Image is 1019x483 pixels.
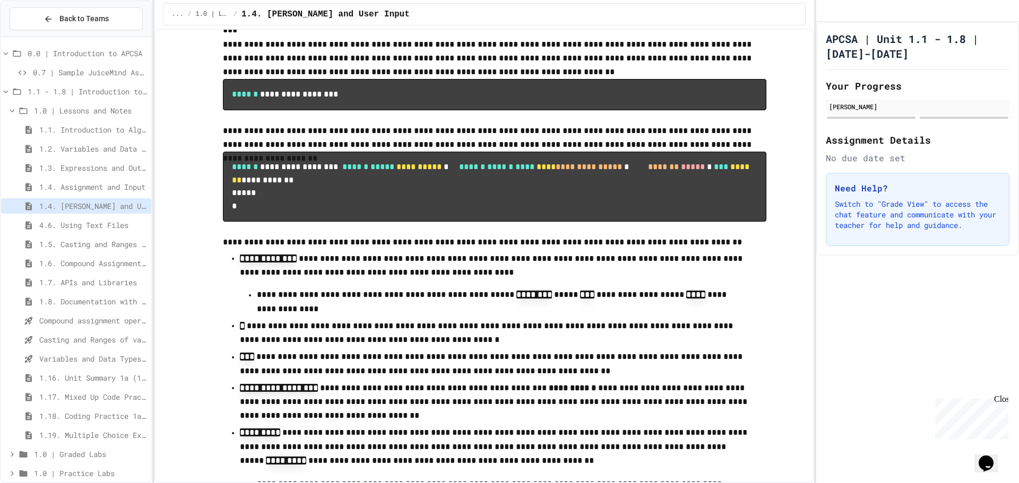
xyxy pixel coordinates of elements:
span: 1.6. Compound Assignment Operators [39,258,147,269]
iframe: chat widget [931,394,1008,440]
h2: Assignment Details [826,133,1009,147]
p: Switch to "Grade View" to access the chat feature and communicate with your teacher for help and ... [835,199,1000,231]
span: 1.0 | Lessons and Notes [34,105,147,116]
span: Casting and Ranges of variables - Quiz [39,334,147,345]
span: 1.1 - 1.8 | Introduction to Java [28,86,147,97]
div: No due date set [826,152,1009,164]
span: 1.4. Assignment and Input [39,181,147,192]
h2: Your Progress [826,78,1009,93]
div: [PERSON_NAME] [829,102,1006,111]
span: Compound assignment operators - Quiz [39,315,147,326]
span: ... [172,10,184,19]
span: 1.16. Unit Summary 1a (1.1-1.6) [39,372,147,383]
span: 1.3. Expressions and Output [New] [39,162,147,173]
span: 1.4. [PERSON_NAME] and User Input [241,8,410,21]
span: 1.0 | Graded Labs [34,449,147,460]
span: 0.7 | Sample JuiceMind Assignment - [GEOGRAPHIC_DATA] [33,67,147,78]
span: 1.5. Casting and Ranges of Values [39,239,147,250]
span: 1.2. Variables and Data Types [39,143,147,154]
iframe: chat widget [974,441,1008,472]
span: 1.7. APIs and Libraries [39,277,147,288]
span: 1.8. Documentation with Comments and Preconditions [39,296,147,307]
span: 1.19. Multiple Choice Exercises for Unit 1a (1.1-1.6) [39,429,147,441]
h3: Need Help? [835,182,1000,195]
span: 1.4. [PERSON_NAME] and User Input [39,200,147,212]
span: 1.1. Introduction to Algorithms, Programming, and Compilers [39,124,147,135]
span: Variables and Data Types - Quiz [39,353,147,364]
span: 1.0 | Practice Labs [34,468,147,479]
span: 0.0 | Introduction to APCSA [28,48,147,59]
span: 1.0 | Lessons and Notes [196,10,229,19]
span: / [234,10,237,19]
button: Back to Teams [10,7,143,30]
span: Back to Teams [59,13,109,24]
span: 1.17. Mixed Up Code Practice 1.1-1.6 [39,391,147,402]
span: / [187,10,191,19]
span: 1.18. Coding Practice 1a (1.1-1.6) [39,410,147,421]
h1: APCSA | Unit 1.1 - 1.8 | [DATE]-[DATE] [826,31,1009,61]
div: Chat with us now!Close [4,4,73,67]
span: 4.6. Using Text Files [39,219,147,231]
